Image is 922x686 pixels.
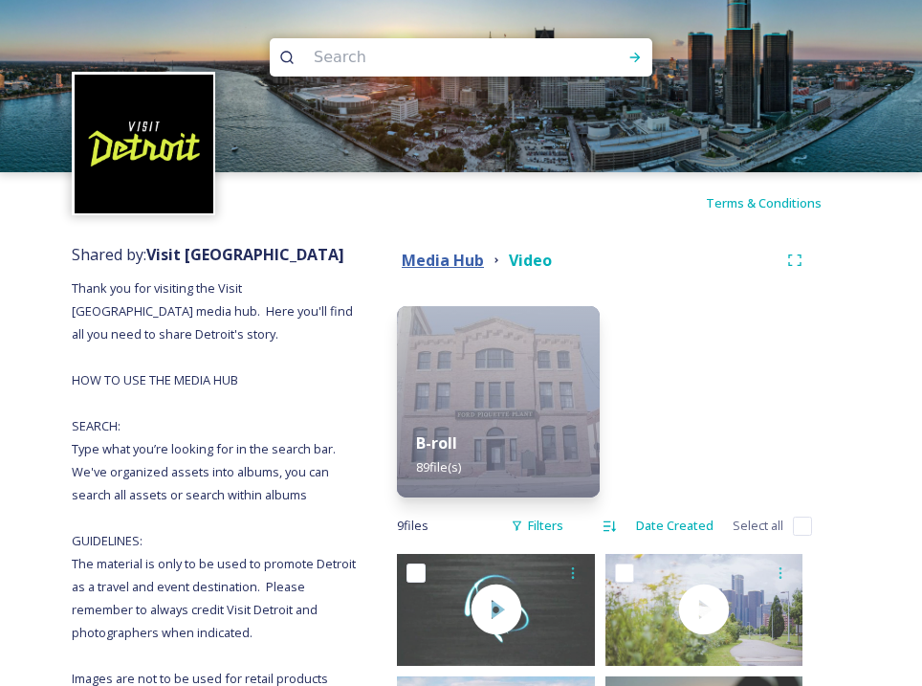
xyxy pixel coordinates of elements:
span: Select all [733,517,783,535]
input: Search [304,36,566,78]
strong: Video [509,250,552,271]
span: 89 file(s) [416,458,461,476]
strong: B-roll [416,432,457,454]
img: thumbnail [397,554,595,665]
img: VISIT%20DETROIT%20LOGO%20-%20BLACK%20BACKGROUND.png [75,75,213,213]
div: Filters [501,507,573,544]
img: 220930_Ford%2520Piquette%2520Ave%2520Plant%2520Museum%2520%252836%2529.jpg [397,306,600,498]
div: Date Created [626,507,723,544]
strong: Media Hub [402,250,484,271]
span: 9 file s [397,517,428,535]
img: thumbnail [605,554,803,665]
span: Terms & Conditions [706,194,822,211]
strong: Visit [GEOGRAPHIC_DATA] [146,244,344,265]
a: Terms & Conditions [706,191,850,214]
span: Shared by: [72,244,344,265]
